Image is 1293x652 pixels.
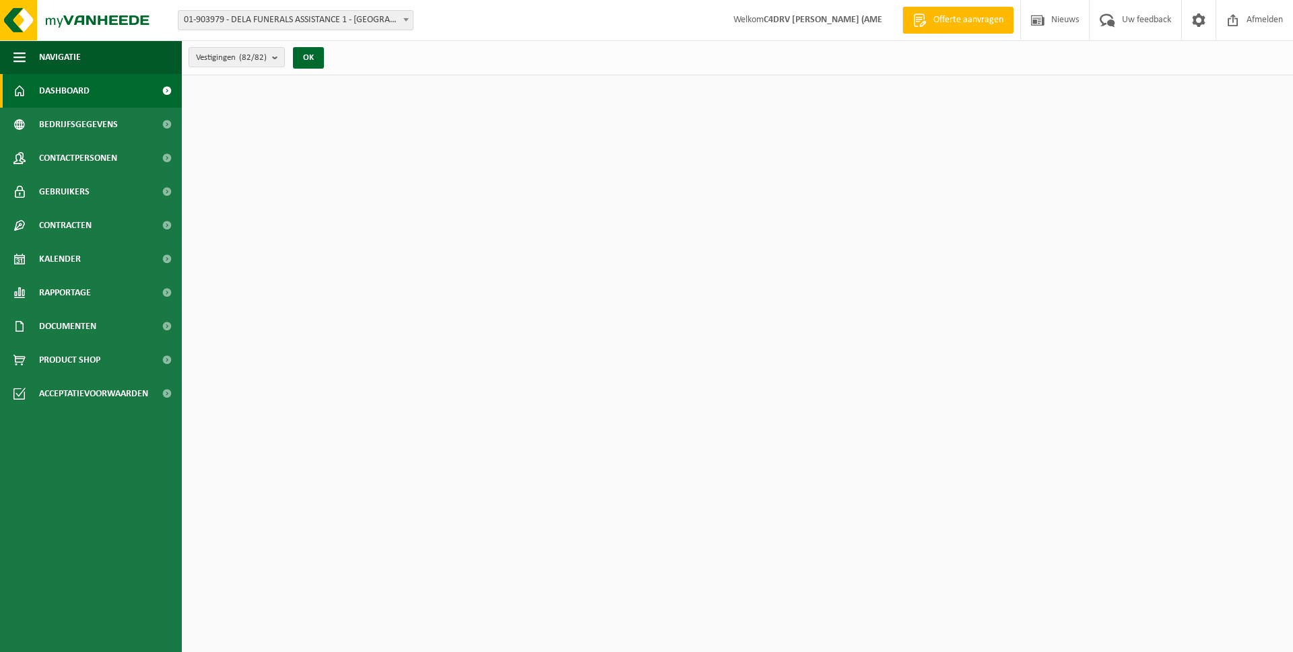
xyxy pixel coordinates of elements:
span: Rapportage [39,276,91,310]
strong: C4DRV [PERSON_NAME] (AME [764,15,882,25]
span: Gebruikers [39,175,90,209]
span: Vestigingen [196,48,267,68]
span: Acceptatievoorwaarden [39,377,148,410]
button: Vestigingen(82/82) [189,47,285,67]
span: Contactpersonen [39,141,117,175]
span: Dashboard [39,74,90,108]
span: Bedrijfsgegevens [39,108,118,141]
span: Offerte aanvragen [930,13,1007,27]
a: Offerte aanvragen [902,7,1014,34]
span: Kalender [39,242,81,276]
span: Navigatie [39,40,81,74]
span: 01-903979 - DELA FUNERALS ASSISTANCE 1 - ANTWERPEN [178,11,413,30]
span: Contracten [39,209,92,242]
span: Documenten [39,310,96,343]
count: (82/82) [239,53,267,62]
button: OK [293,47,324,69]
span: Product Shop [39,343,100,377]
span: 01-903979 - DELA FUNERALS ASSISTANCE 1 - ANTWERPEN [178,10,413,30]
